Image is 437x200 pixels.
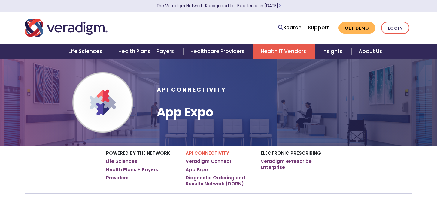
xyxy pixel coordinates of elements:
[278,24,302,32] a: Search
[186,175,252,187] a: Diagnostic Ordering and Results Network (DORN)
[25,18,108,38] img: Veradigm logo
[106,158,137,164] a: Life Sciences
[186,158,232,164] a: Veradigm Connect
[351,44,389,59] a: About Us
[261,158,331,170] a: Veradigm ePrescribe Enterprise
[338,22,375,34] a: Get Demo
[156,3,281,9] a: The Veradigm Network: Recognized for Excellence in [DATE]Learn More
[381,22,409,34] a: Login
[183,44,253,59] a: Healthcare Providers
[106,175,129,181] a: Providers
[253,44,315,59] a: Health IT Vendors
[106,167,158,173] a: Health Plans + Payers
[157,86,226,94] span: API Connectivity
[157,105,226,119] h1: App Expo
[278,3,281,9] span: Learn More
[186,167,208,173] a: App Expo
[61,44,111,59] a: Life Sciences
[315,44,351,59] a: Insights
[111,44,183,59] a: Health Plans + Payers
[308,24,329,31] a: Support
